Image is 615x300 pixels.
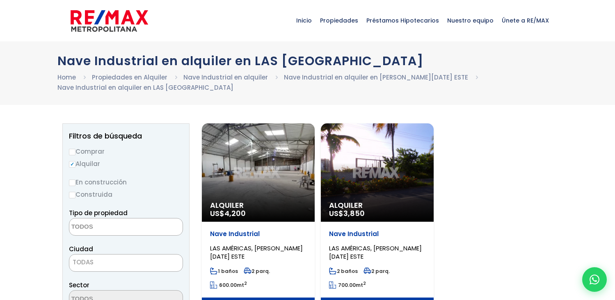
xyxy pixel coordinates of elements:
[69,245,93,253] span: Ciudad
[210,268,238,275] span: 1 baños
[363,280,366,286] sup: 2
[69,189,183,200] label: Construida
[57,54,558,68] h1: Nave Industrial en alquiler en LAS [GEOGRAPHIC_DATA]
[71,9,148,33] img: remax-metropolitana-logo
[69,132,183,140] h2: Filtros de búsqueda
[69,192,75,198] input: Construida
[69,254,183,272] span: TODAS
[210,282,247,289] span: mt
[69,149,75,155] input: Comprar
[343,208,365,218] span: 3,850
[69,180,75,186] input: En construcción
[498,8,553,33] span: Únete a RE/MAX
[284,73,468,82] a: Nave Industrial en alquiler en [PERSON_NAME][DATE] ESTE
[69,177,183,187] label: En construcción
[244,268,270,275] span: 2 parq.
[443,8,498,33] span: Nuestro equipo
[69,161,75,168] input: Alquilar
[210,201,306,209] span: Alquiler
[73,258,94,266] span: TODAS
[69,209,128,217] span: Tipo de propiedad
[69,281,89,289] span: Sector
[329,208,365,218] span: US$
[69,257,183,268] span: TODAS
[329,230,425,238] p: Nave Industrial
[329,268,358,275] span: 2 baños
[316,8,362,33] span: Propiedades
[183,73,268,82] a: Nave Industrial en alquiler
[69,159,183,169] label: Alquilar
[362,8,443,33] span: Préstamos Hipotecarios
[329,201,425,209] span: Alquiler
[210,230,306,238] p: Nave Industrial
[69,146,183,157] label: Comprar
[329,282,366,289] span: mt
[57,82,233,93] li: Nave Industrial en alquiler en LAS [GEOGRAPHIC_DATA]
[210,208,246,218] span: US$
[292,8,316,33] span: Inicio
[219,282,237,289] span: 600.00
[92,73,167,82] a: Propiedades en Alquiler
[329,244,422,261] span: LAS AMÉRICAS, [PERSON_NAME][DATE] ESTE
[69,218,149,236] textarea: Search
[210,244,303,261] span: LAS AMÉRICAS, [PERSON_NAME][DATE] ESTE
[244,280,247,286] sup: 2
[57,73,76,82] a: Home
[364,268,390,275] span: 2 parq.
[224,208,246,218] span: 4,200
[338,282,356,289] span: 700.00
